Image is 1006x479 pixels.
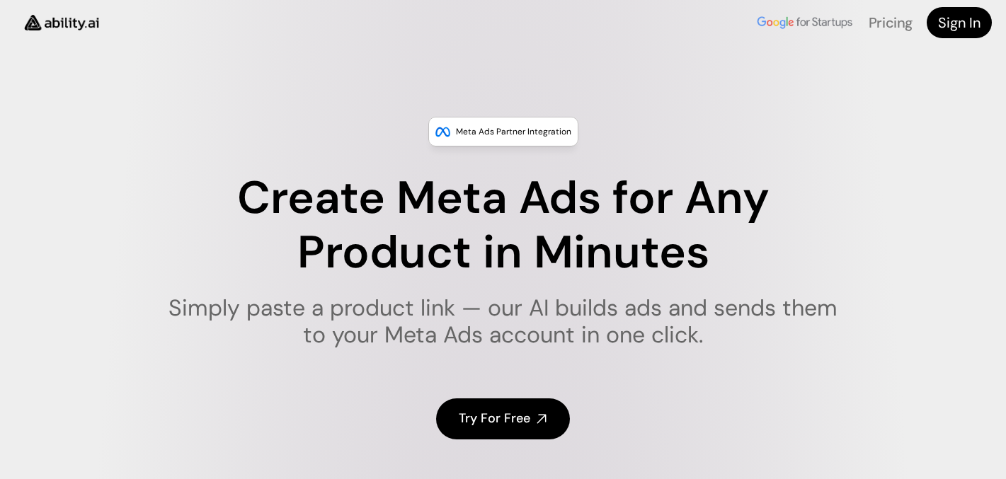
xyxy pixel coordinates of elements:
h1: Simply paste a product link — our AI builds ads and sends them to your Meta Ads account in one cl... [159,294,847,349]
a: Try For Free [436,398,570,439]
h4: Sign In [938,13,981,33]
a: Sign In [927,7,992,38]
p: Meta Ads Partner Integration [456,125,571,139]
h1: Create Meta Ads for Any Product in Minutes [159,171,847,280]
a: Pricing [869,13,913,32]
h4: Try For Free [459,410,530,427]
